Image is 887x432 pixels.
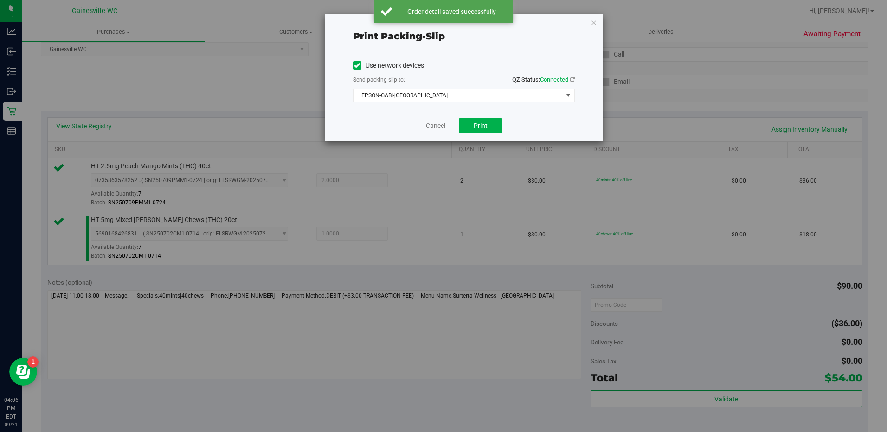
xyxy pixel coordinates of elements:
span: QZ Status: [512,76,575,83]
iframe: Resource center [9,358,37,386]
span: select [562,89,574,102]
span: Print [474,122,488,129]
button: Print [459,118,502,133]
span: Print packing-slip [353,31,445,42]
label: Send packing-slip to: [353,76,405,84]
div: Order detail saved successfully [397,7,506,16]
span: Connected [540,76,568,83]
label: Use network devices [353,61,424,70]
iframe: Resource center unread badge [27,356,39,368]
span: EPSON-GABI-[GEOGRAPHIC_DATA] [354,89,563,102]
a: Cancel [426,121,445,131]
